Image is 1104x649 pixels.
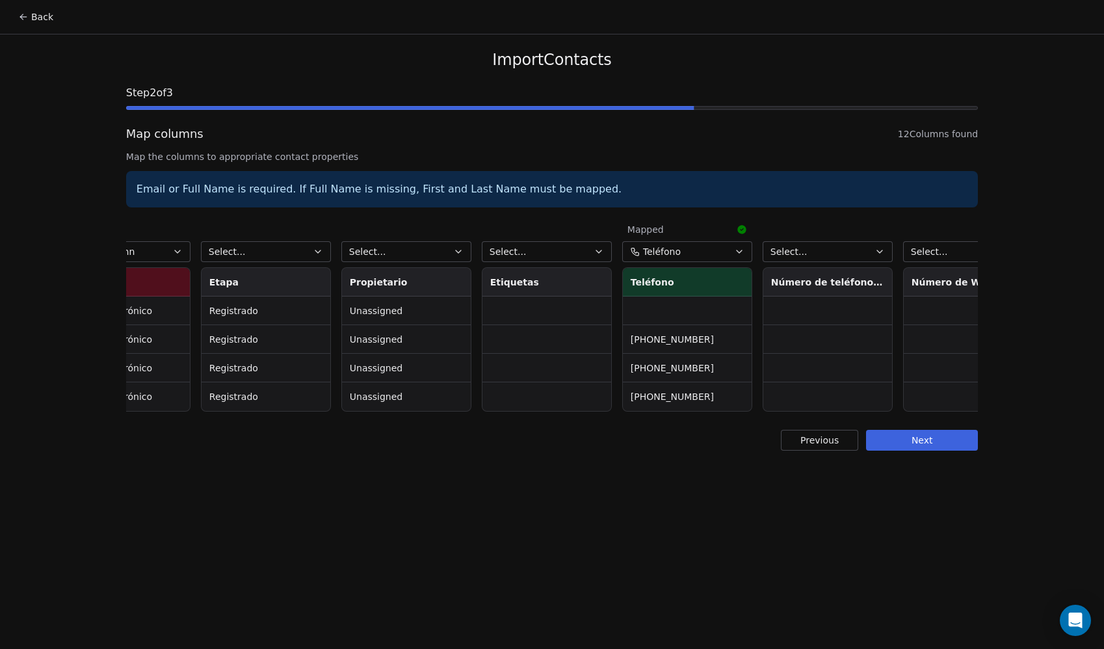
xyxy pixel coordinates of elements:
[126,150,978,163] span: Map the columns to appropriate contact properties
[623,382,752,411] td: [PHONE_NUMBER]
[492,50,611,70] span: Import Contacts
[349,245,386,258] span: Select...
[763,268,892,297] th: Número de teléfono secundario
[904,268,1032,297] th: Número de WhatsApp
[781,430,858,451] button: Previous
[202,354,330,382] td: Registrado
[643,245,681,258] span: Teléfono
[342,297,471,325] td: Unassigned
[623,268,752,297] th: Teléfono
[866,430,978,451] button: Next
[770,245,808,258] span: Select...
[623,325,752,354] td: [PHONE_NUMBER]
[202,382,330,411] td: Registrado
[126,85,978,101] span: Step 2 of 3
[126,126,204,142] span: Map columns
[342,382,471,411] td: Unassigned
[627,223,664,236] span: Mapped
[342,354,471,382] td: Unassigned
[202,268,330,297] th: Etapa
[898,127,978,140] span: 12 Columns found
[342,268,471,297] th: Propietario
[623,354,752,382] td: [PHONE_NUMBER]
[911,245,948,258] span: Select...
[202,325,330,354] td: Registrado
[10,5,61,29] button: Back
[1060,605,1091,636] div: Open Intercom Messenger
[342,325,471,354] td: Unassigned
[202,297,330,325] td: Registrado
[209,245,246,258] span: Select...
[482,268,611,297] th: Etiquetas
[490,245,527,258] span: Select...
[126,171,978,207] div: Email or Full Name is required. If Full Name is missing, First and Last Name must be mapped.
